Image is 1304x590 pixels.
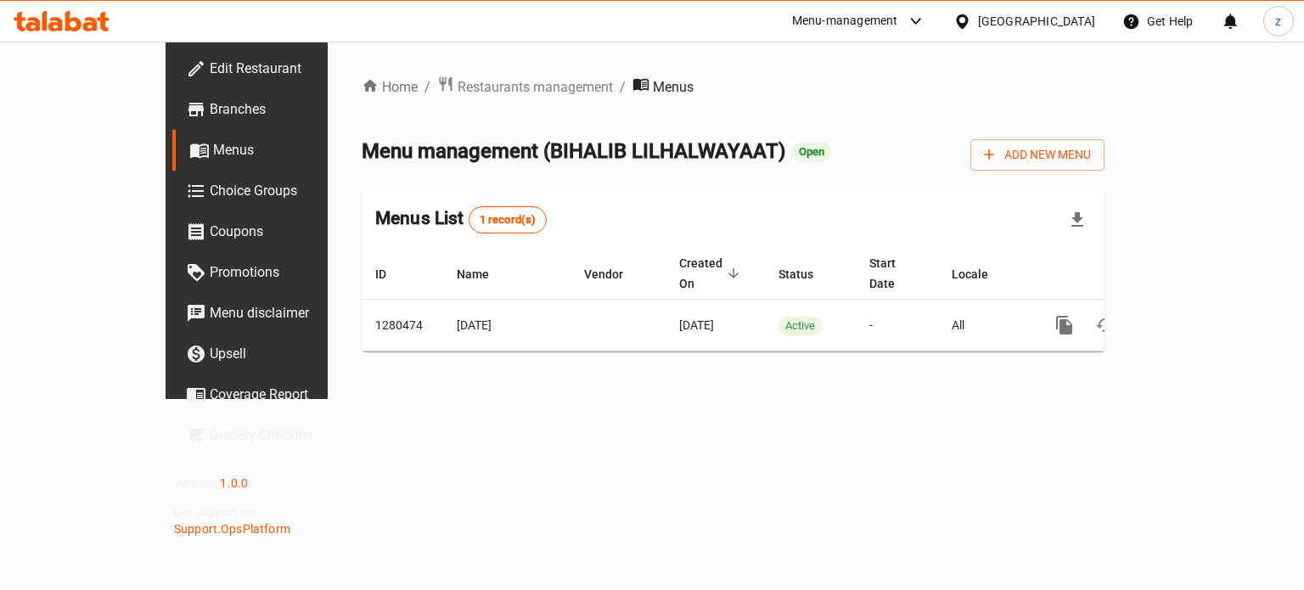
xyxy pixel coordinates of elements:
[778,264,835,284] span: Status
[174,522,290,536] a: Support.OpsPlatform
[679,318,714,332] span: [DATE]
[362,76,1104,98] nav: breadcrumb
[469,206,548,233] div: Total records count
[869,253,918,294] span: Start Date
[362,248,1221,351] table: enhanced table
[174,505,257,519] span: Get support on:
[172,89,384,130] a: Branches
[424,77,430,98] li: /
[210,59,370,79] span: Edit Restaurant
[210,262,370,283] span: Promotions
[792,11,898,31] div: Menu-management
[210,222,370,242] span: Coupons
[172,293,384,334] a: Menu disclaimer
[174,476,217,490] span: Version:
[1085,305,1126,346] button: Change Status
[172,374,384,415] a: Coverage Report
[620,77,626,98] li: /
[952,264,1010,284] span: Locale
[679,253,745,294] span: Created On
[653,77,694,98] span: Menus
[1275,12,1281,31] span: z
[443,300,570,351] td: [DATE]
[210,99,370,120] span: Branches
[938,300,1031,351] td: All
[856,300,938,351] td: -
[469,212,547,228] span: 1 record(s)
[978,12,1095,31] div: [GEOGRAPHIC_DATA]
[1057,199,1098,240] div: Export file
[792,144,831,159] span: Open
[970,139,1104,171] button: Add New Menu
[437,76,613,98] a: Restaurants management
[1044,305,1085,346] button: more
[172,415,384,456] a: Grocery Checklist
[984,144,1091,166] span: Add New Menu
[172,334,384,374] a: Upsell
[210,181,370,201] span: Choice Groups
[458,77,613,98] span: Restaurants management
[220,476,248,490] span: 1.0.0
[172,48,384,89] a: Edit Restaurant
[375,205,547,233] h2: Menus List
[172,130,384,171] a: Menus
[778,316,822,335] span: Active
[213,140,370,160] span: Menus
[778,316,822,336] div: Active
[362,300,443,351] td: 1280474
[792,142,831,162] div: Open
[172,252,384,293] a: Promotions
[584,264,645,284] span: Vendor
[375,264,408,284] span: ID
[172,211,384,252] a: Coupons
[1031,248,1221,300] th: Actions
[457,264,511,284] span: Name
[210,425,370,446] span: Grocery Checklist
[210,303,370,323] span: Menu disclaimer
[362,77,418,98] a: Home
[210,344,370,364] span: Upsell
[362,139,785,163] span: Menu management ( BIHALIB LILHALWAYAAT )
[172,171,384,211] a: Choice Groups
[210,385,370,405] span: Coverage Report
